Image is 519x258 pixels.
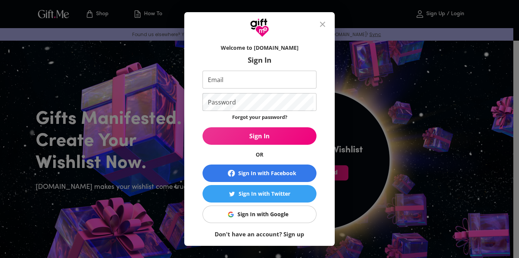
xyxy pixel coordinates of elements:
[239,190,290,198] div: Sign In with Twitter
[203,55,316,65] h6: Sign In
[203,206,316,223] button: Sign In with GoogleSign In with Google
[215,230,304,238] a: Don't have an account? Sign up
[203,132,316,140] span: Sign In
[203,185,316,203] button: Sign In with TwitterSign In with Twitter
[237,210,288,218] div: Sign In with Google
[203,151,316,158] h6: OR
[203,127,316,145] button: Sign In
[203,244,316,254] p: © 2025 RealGifts, LLC. All rights reserved.
[228,212,234,217] img: Sign In with Google
[232,114,287,120] a: Forgot your password?
[313,15,332,33] button: close
[238,169,296,177] div: Sign In with Facebook
[250,18,269,37] img: GiftMe Logo
[229,191,235,197] img: Sign In with Twitter
[203,165,316,182] button: Sign In with Facebook
[203,44,316,52] h6: Welcome to [DOMAIN_NAME]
